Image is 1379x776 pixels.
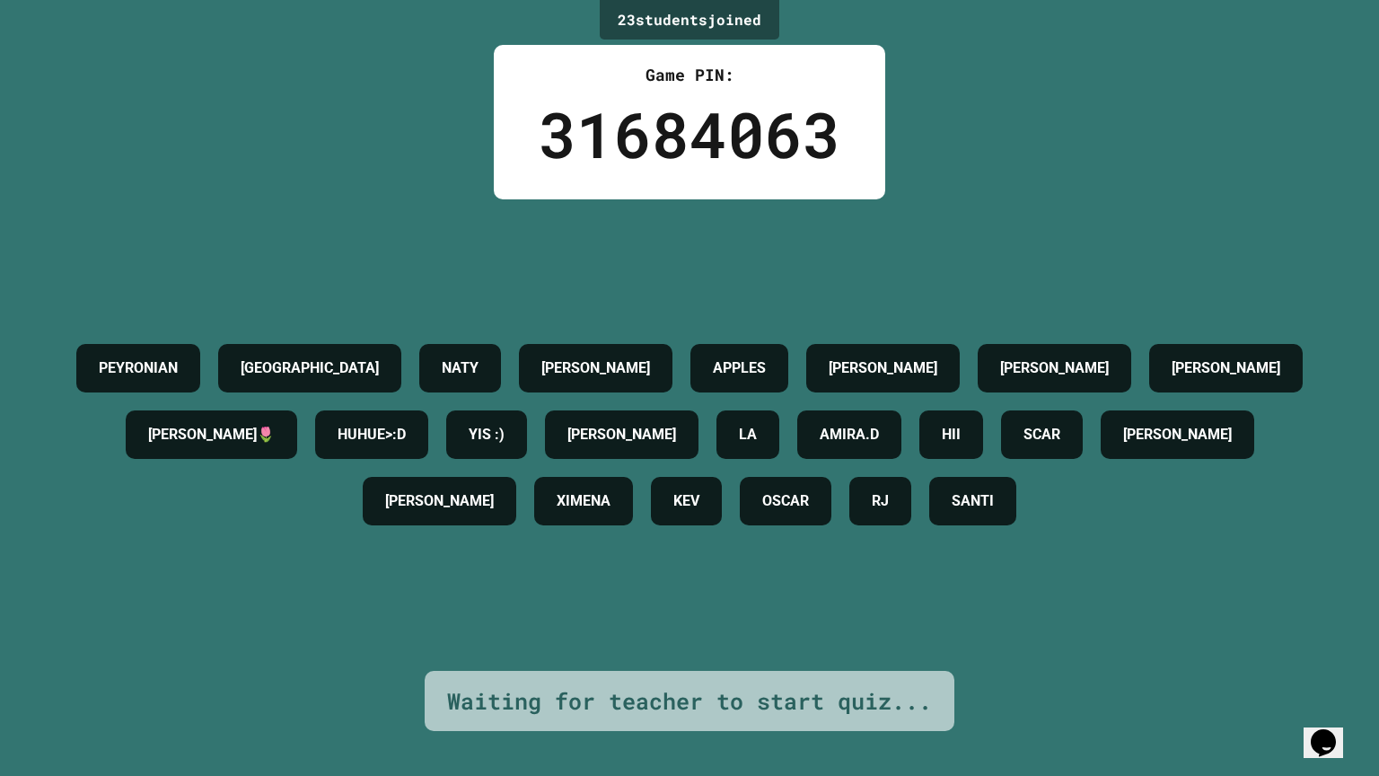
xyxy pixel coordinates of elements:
[1000,357,1109,379] h4: [PERSON_NAME]
[541,357,650,379] h4: [PERSON_NAME]
[713,357,766,379] h4: APPLES
[567,424,676,445] h4: [PERSON_NAME]
[338,424,406,445] h4: HUHUE>:D
[739,424,757,445] h4: LA
[1123,424,1232,445] h4: [PERSON_NAME]
[385,490,494,512] h4: [PERSON_NAME]
[1172,357,1280,379] h4: [PERSON_NAME]
[829,357,937,379] h4: [PERSON_NAME]
[820,424,879,445] h4: AMIRA.D
[442,357,479,379] h4: NATY
[942,424,961,445] h4: HII
[762,490,809,512] h4: OSCAR
[241,357,379,379] h4: [GEOGRAPHIC_DATA]
[539,87,840,181] div: 31684063
[99,357,178,379] h4: PEYRONIAN
[557,490,610,512] h4: XIMENA
[872,490,889,512] h4: RJ
[952,490,994,512] h4: SANTI
[1023,424,1060,445] h4: SCAR
[1304,704,1361,758] iframe: chat widget
[469,424,505,445] h4: YIS :)
[447,684,932,719] div: Waiting for teacher to start quiz...
[673,490,699,512] h4: KEV
[539,63,840,87] div: Game PIN:
[148,424,275,445] h4: [PERSON_NAME]🌷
